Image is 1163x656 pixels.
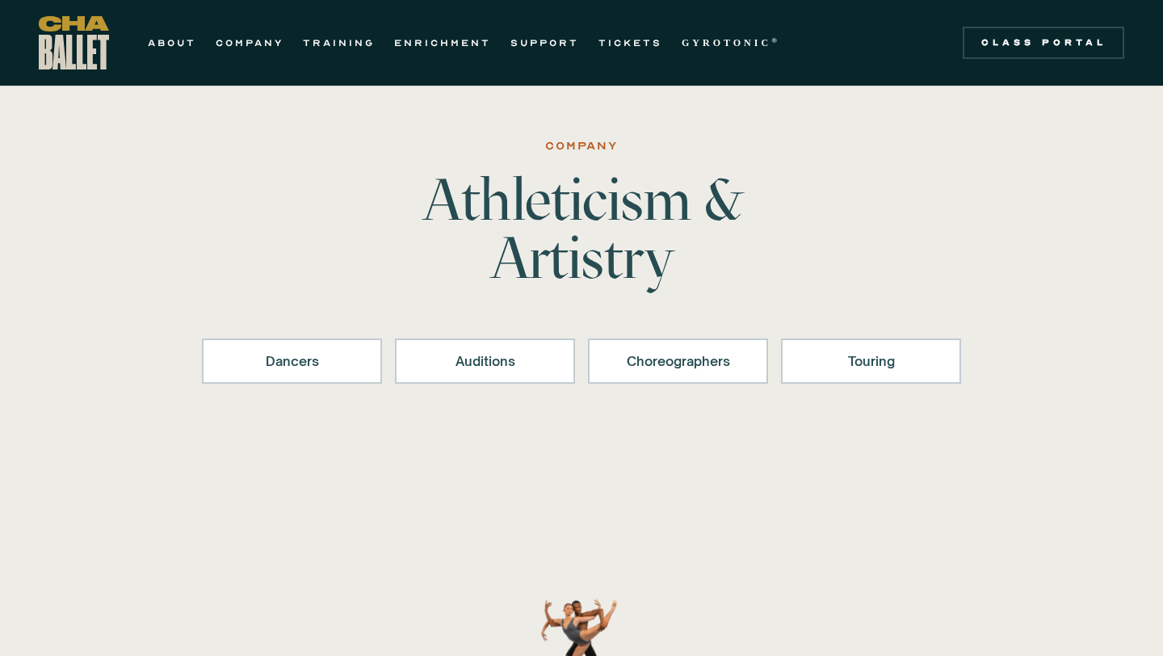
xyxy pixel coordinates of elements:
[330,170,833,287] h1: Athleticism & Artistry
[216,33,283,53] a: COMPANY
[588,339,768,384] a: Choreographers
[609,351,747,371] div: Choreographers
[394,33,491,53] a: ENRICHMENT
[148,33,196,53] a: ABOUT
[545,137,618,156] div: Company
[972,36,1115,49] div: Class Portal
[395,339,575,384] a: Auditions
[963,27,1124,59] a: Class Portal
[416,351,554,371] div: Auditions
[682,37,771,48] strong: GYROTONIC
[303,33,375,53] a: TRAINING
[202,339,382,384] a: Dancers
[771,36,780,44] sup: ®
[39,16,109,69] a: home
[682,33,780,53] a: GYROTONIC®
[598,33,662,53] a: TICKETS
[781,339,961,384] a: Touring
[802,351,940,371] div: Touring
[510,33,579,53] a: SUPPORT
[223,351,361,371] div: Dancers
